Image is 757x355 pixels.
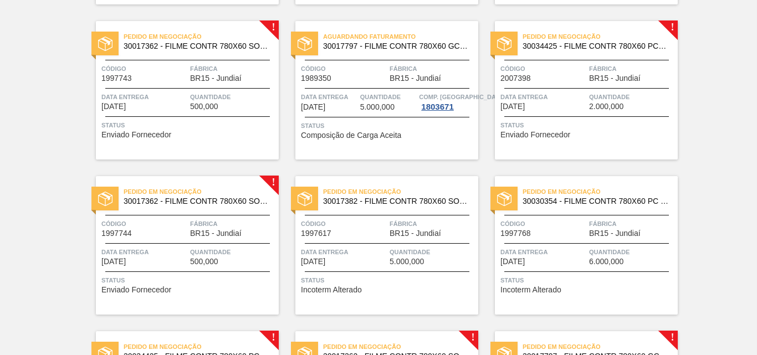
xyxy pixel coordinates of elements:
[390,74,441,83] span: BR15 - Jundiaí
[589,218,675,229] span: Fábrica
[323,341,478,352] span: Pedido em Negociação
[323,186,478,197] span: Pedido em Negociação
[419,102,456,111] div: 1803671
[523,341,678,352] span: Pedido em Negociação
[390,246,475,258] span: Quantidade
[101,258,126,266] span: 20/09/2025
[589,246,675,258] span: Quantidade
[101,63,187,74] span: Código
[360,91,417,102] span: Quantidade
[190,91,276,102] span: Quantidade
[589,63,675,74] span: Fábrica
[390,218,475,229] span: Fábrica
[500,246,586,258] span: Data entrega
[323,31,478,42] span: Aguardando Faturamento
[523,186,678,197] span: Pedido em Negociação
[500,120,675,131] span: Status
[500,218,586,229] span: Código
[301,103,325,111] span: 15/09/2025
[523,42,669,50] span: 30034425 - FILME CONTR 780X60 PCTW LT350 NIV25
[500,275,675,286] span: Status
[500,131,570,139] span: Enviado Fornecedor
[124,42,270,50] span: 30017362 - FILME CONTR 780X60 SODA ZERO LT350 429
[98,192,112,206] img: status
[190,102,218,111] span: 500,000
[419,91,475,111] a: Comp. [GEOGRAPHIC_DATA]1803671
[500,63,586,74] span: Código
[98,37,112,51] img: status
[589,74,641,83] span: BR15 - Jundiaí
[190,258,218,266] span: 500,000
[589,102,623,111] span: 2.000,000
[124,341,279,352] span: Pedido em Negociação
[323,42,469,50] span: 30017797 - FILME CONTR 780X60 GCA ZERO 350ML NIV22
[301,74,331,83] span: 1989350
[279,176,478,315] a: statusPedido em Negociação30017382 - FILME CONTR 780X60 SODA LT350 429Código1997617FábricaBR15 - ...
[279,21,478,160] a: statusAguardando Faturamento30017797 - FILME CONTR 780X60 GCA ZERO 350ML NIV22Código1989350Fábric...
[500,229,531,238] span: 1997768
[301,229,331,238] span: 1997617
[101,275,276,286] span: Status
[301,275,475,286] span: Status
[500,74,531,83] span: 2007398
[323,197,469,205] span: 30017382 - FILME CONTR 780X60 SODA LT350 429
[390,63,475,74] span: Fábrica
[298,37,312,51] img: status
[190,74,242,83] span: BR15 - Jundiaí
[190,63,276,74] span: Fábrica
[478,21,678,160] a: !statusPedido em Negociação30034425 - FILME CONTR 780X60 PCTW LT350 NIV25Código2007398FábricaBR15...
[101,91,187,102] span: Data entrega
[589,91,675,102] span: Quantidade
[301,286,362,294] span: Incoterm Alterado
[301,246,387,258] span: Data entrega
[500,102,525,111] span: 15/09/2025
[190,218,276,229] span: Fábrica
[124,197,270,205] span: 30017362 - FILME CONTR 780X60 SODA ZERO LT350 429
[500,258,525,266] span: 02/10/2025
[124,31,279,42] span: Pedido em Negociação
[101,131,171,139] span: Enviado Fornecedor
[390,258,424,266] span: 5.000,000
[101,120,276,131] span: Status
[360,103,395,111] span: 5.000,000
[101,74,132,83] span: 1997743
[390,229,441,238] span: BR15 - Jundiaí
[79,21,279,160] a: !statusPedido em Negociação30017362 - FILME CONTR 780X60 SODA ZERO LT350 429Código1997743FábricaB...
[497,37,512,51] img: status
[301,91,357,102] span: Data entrega
[101,286,171,294] span: Enviado Fornecedor
[298,192,312,206] img: status
[301,120,475,131] span: Status
[190,229,242,238] span: BR15 - Jundiaí
[589,258,623,266] span: 6.000,000
[301,218,387,229] span: Código
[101,102,126,111] span: 10/09/2025
[101,218,187,229] span: Código
[124,186,279,197] span: Pedido em Negociação
[190,246,276,258] span: Quantidade
[478,176,678,315] a: statusPedido em Negociação30030354 - FILME CONTR 780X60 PC LT350 NIV24Código1997768FábricaBR15 - ...
[101,229,132,238] span: 1997744
[101,246,187,258] span: Data entrega
[301,63,387,74] span: Código
[301,131,401,140] span: Composição de Carga Aceita
[523,31,678,42] span: Pedido em Negociação
[79,176,279,315] a: !statusPedido em Negociação30017362 - FILME CONTR 780X60 SODA ZERO LT350 429Código1997744FábricaB...
[500,286,561,294] span: Incoterm Alterado
[523,197,669,205] span: 30030354 - FILME CONTR 780X60 PC LT350 NIV24
[500,91,586,102] span: Data entrega
[589,229,641,238] span: BR15 - Jundiaí
[301,258,325,266] span: 01/10/2025
[497,192,512,206] img: status
[419,91,505,102] span: Comp. Carga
